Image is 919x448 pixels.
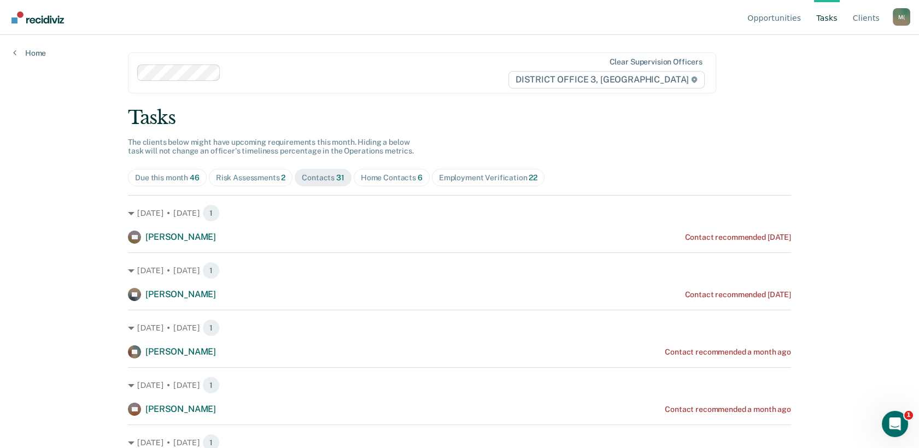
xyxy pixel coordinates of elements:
[216,173,286,182] div: Risk Assessments
[128,319,791,337] div: [DATE] • [DATE] 1
[529,173,537,182] span: 22
[135,173,200,182] div: Due this month
[145,404,216,414] span: [PERSON_NAME]
[281,173,285,182] span: 2
[665,405,791,414] div: Contact recommended a month ago
[128,138,414,156] span: The clients below might have upcoming requirements this month. Hiding a below task will not chang...
[665,347,791,357] div: Contact recommended a month ago
[13,48,46,58] a: Home
[418,173,423,182] span: 6
[128,107,791,129] div: Tasks
[336,173,344,182] span: 31
[893,8,910,26] div: M (
[904,411,913,420] span: 1
[128,204,791,222] div: [DATE] • [DATE] 1
[882,411,908,437] iframe: Intercom live chat
[685,290,791,299] div: Contact recommended [DATE]
[202,262,220,279] span: 1
[11,11,64,23] img: Recidiviz
[190,173,200,182] span: 46
[202,376,220,394] span: 1
[302,173,344,182] div: Contacts
[202,319,220,337] span: 1
[128,262,791,279] div: [DATE] • [DATE] 1
[893,8,910,26] button: Profile dropdown button
[145,232,216,242] span: [PERSON_NAME]
[145,289,216,299] span: [PERSON_NAME]
[439,173,537,182] div: Employment Verification
[508,71,705,89] span: DISTRICT OFFICE 3, [GEOGRAPHIC_DATA]
[202,204,220,222] span: 1
[128,376,791,394] div: [DATE] • [DATE] 1
[361,173,423,182] div: Home Contacts
[685,233,791,242] div: Contact recommended [DATE]
[610,57,703,67] div: Clear supervision officers
[145,346,216,357] span: [PERSON_NAME]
